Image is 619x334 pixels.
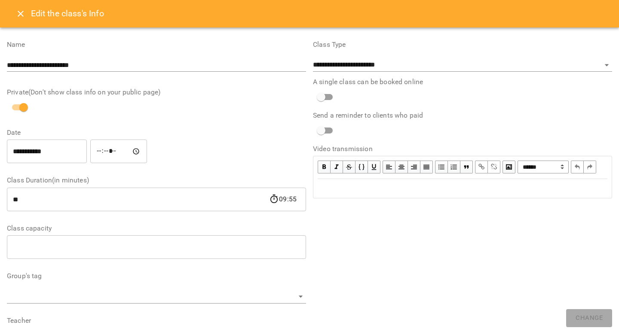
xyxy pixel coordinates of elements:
button: Redo [584,161,596,173]
button: Align Justify [420,161,433,173]
button: Align Right [408,161,420,173]
button: Close [10,3,31,24]
button: UL [435,161,448,173]
button: Align Left [383,161,395,173]
label: Class capacity [7,225,306,232]
span: Normal [518,161,569,173]
label: Video transmission [313,146,612,152]
button: Underline [368,161,380,173]
button: Undo [571,161,584,173]
label: Date [7,129,306,136]
label: Class Type [313,41,612,48]
button: Bold [318,161,331,173]
label: Send a reminder to clients who paid [313,112,612,119]
button: Strikethrough [343,161,355,173]
label: Private(Don't show class info on your public page) [7,89,306,96]
button: Link [475,161,488,173]
button: Image [503,161,515,173]
label: A single class can be booked online [313,79,612,85]
button: Remove Link [488,161,500,173]
label: Class Duration(in minutes) [7,177,306,184]
div: Edit text [314,179,611,197]
button: Monospace [355,161,368,173]
button: OL [448,161,460,173]
button: Align Center [395,161,408,173]
button: Blockquote [460,161,473,173]
label: Group's tag [7,273,306,279]
label: Teacher [7,317,306,324]
h6: Edit the class's Info [31,7,104,20]
button: Italic [331,161,343,173]
select: Block type [518,161,569,173]
label: Name [7,41,306,48]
